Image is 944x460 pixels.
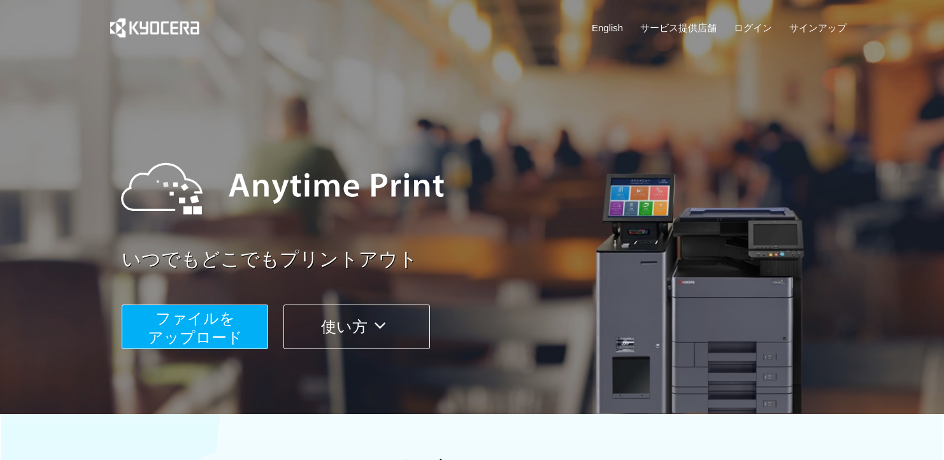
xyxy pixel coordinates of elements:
a: ログイン [734,21,772,34]
a: いつでもどこでもプリントアウト [122,246,854,273]
a: English [592,21,623,34]
span: ファイルを ​​アップロード [148,310,243,346]
a: サービス提供店舗 [640,21,717,34]
button: ファイルを​​アップロード [122,305,268,349]
button: 使い方 [283,305,430,349]
a: サインアップ [789,21,847,34]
